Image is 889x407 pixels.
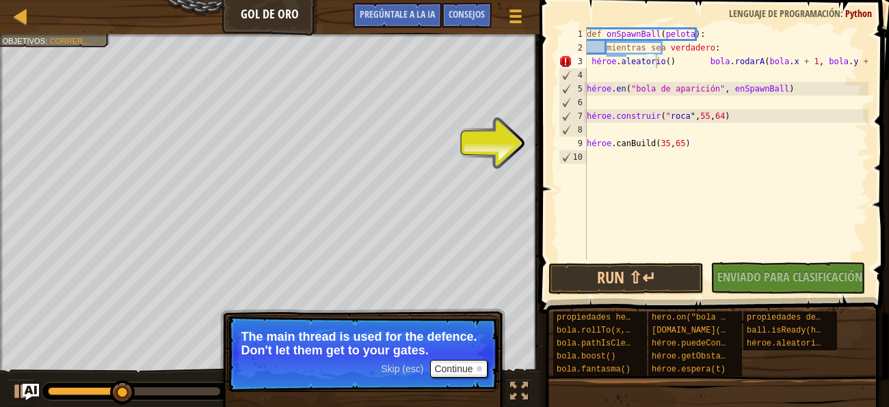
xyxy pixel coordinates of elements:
[577,84,582,94] font: 5
[557,365,631,374] font: bola.fantasma()
[845,7,872,20] font: Python
[577,139,582,148] font: 9
[577,98,582,107] font: 6
[652,365,726,374] font: héroe.espera(t)
[652,313,804,322] font: hero.on("bola de aparición", f)
[577,43,582,53] font: 2
[449,8,485,20] font: Consejos
[747,326,860,335] font: ball.isReady(habilidad)
[49,36,89,45] font: Correr...
[652,326,775,335] font: [DOMAIN_NAME](tipo, x, y)
[7,379,34,407] button: Ctrl + P: Play
[557,339,665,348] font: bola.pathIsClear(x, y)
[557,313,655,322] font: propiedades heroicas
[430,360,487,378] button: Continue
[652,352,775,361] font: héroe.getObstacleAt(x, y)
[729,7,840,20] font: Lenguaje de programación
[840,7,843,20] font: :
[747,313,865,322] font: propiedades de la pelota
[353,3,442,28] button: Pregúntale a la IA
[499,3,533,35] button: Mostrar el menú del juego
[577,111,582,121] font: 7
[45,36,47,45] font: :
[577,29,582,39] font: 1
[747,339,830,348] font: héroe.aleatorio()
[557,326,640,335] font: bola.rollTo(x, y)
[2,36,45,45] font: Objetivos
[577,57,582,66] font: 3
[23,384,39,400] button: Pregúntale a la IA
[572,152,582,162] font: 10
[505,379,533,407] button: Cambiar a pantalla completa
[360,8,435,20] font: Pregúntale a la IA
[577,125,582,135] font: 8
[557,352,615,361] font: bola.boost()
[241,330,484,357] p: The main thread is used for the defence. Don't let them get to your gates.
[577,70,582,80] font: 4
[381,363,423,374] span: Skip (esc)
[652,339,780,348] font: héroe.puedeConstruir(x, y)
[548,263,703,294] button: Run ⇧↵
